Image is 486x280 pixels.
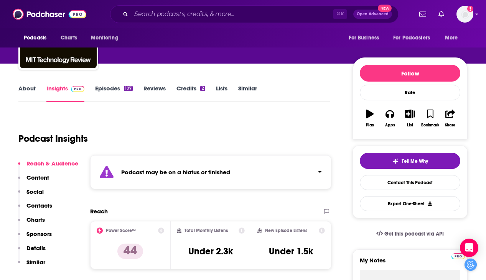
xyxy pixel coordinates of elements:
[124,86,133,91] div: 107
[360,105,380,132] button: Play
[360,153,460,169] button: tell me why sparkleTell Me Why
[18,174,49,188] button: Content
[384,231,444,237] span: Get this podcast via API
[13,7,86,21] img: Podchaser - Follow, Share and Rate Podcasts
[343,31,389,45] button: open menu
[451,253,465,259] img: Podchaser Pro
[380,105,400,132] button: Apps
[445,123,455,128] div: Share
[18,259,45,273] button: Similar
[392,158,399,164] img: tell me why sparkle
[360,175,460,190] a: Contact This Podcast
[435,8,447,21] a: Show notifications dropdown
[106,228,136,233] h2: Power Score™
[90,155,331,189] section: Click to expand status details
[56,31,82,45] a: Charts
[265,228,307,233] h2: New Episode Listens
[18,202,52,216] button: Contacts
[333,9,347,19] span: ⌘ K
[18,85,36,102] a: About
[18,230,52,244] button: Sponsors
[349,33,379,43] span: For Business
[18,244,46,259] button: Details
[131,8,333,20] input: Search podcasts, credits, & more...
[26,259,45,266] p: Similar
[185,228,228,233] h2: Total Monthly Listens
[440,31,468,45] button: open menu
[238,85,257,102] a: Similar
[456,6,473,23] img: User Profile
[26,160,78,167] p: Reach & Audience
[18,31,56,45] button: open menu
[18,216,45,230] button: Charts
[90,208,108,215] h2: Reach
[18,133,88,144] h1: Podcast Insights
[420,105,440,132] button: Bookmark
[385,123,395,128] div: Apps
[460,239,478,257] div: Open Intercom Messenger
[143,85,166,102] a: Reviews
[407,123,413,128] div: List
[176,85,205,102] a: Credits2
[440,105,460,132] button: Share
[26,216,45,223] p: Charts
[117,244,143,259] p: 44
[366,123,374,128] div: Play
[86,31,128,45] button: open menu
[26,188,44,195] p: Social
[416,8,429,21] a: Show notifications dropdown
[360,65,460,82] button: Follow
[26,244,46,252] p: Details
[24,33,46,43] span: Podcasts
[357,12,389,16] span: Open Advanced
[456,6,473,23] button: Show profile menu
[26,202,52,209] p: Contacts
[26,230,52,237] p: Sponsors
[451,252,465,259] a: Pro website
[46,85,84,102] a: InsightsPodchaser Pro
[18,188,44,202] button: Social
[400,105,420,132] button: List
[91,33,118,43] span: Monitoring
[61,33,77,43] span: Charts
[388,31,441,45] button: open menu
[402,158,428,164] span: Tell Me Why
[467,6,473,12] svg: Add a profile image
[269,246,313,257] h3: Under 1.5k
[370,224,450,243] a: Get this podcast via API
[393,33,430,43] span: For Podcasters
[188,246,233,257] h3: Under 2.3k
[421,123,439,128] div: Bookmark
[445,33,458,43] span: More
[353,10,392,19] button: Open AdvancedNew
[360,196,460,211] button: Export One-Sheet
[200,86,205,91] div: 2
[26,174,49,181] p: Content
[456,6,473,23] span: Logged in as carolinejames
[71,86,84,92] img: Podchaser Pro
[360,257,460,270] label: My Notes
[95,85,133,102] a: Episodes107
[121,169,230,176] strong: Podcast may be on a hiatus or finished
[378,5,392,12] span: New
[18,160,78,174] button: Reach & Audience
[110,5,399,23] div: Search podcasts, credits, & more...
[216,85,227,102] a: Lists
[360,85,460,100] div: Rate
